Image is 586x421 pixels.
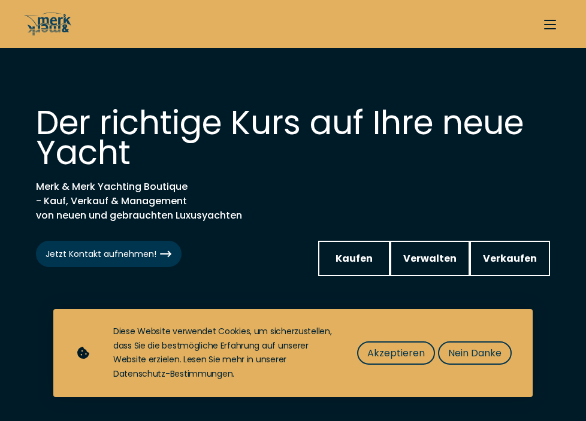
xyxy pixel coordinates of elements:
[448,346,502,361] span: Nein Danke
[318,241,390,276] a: Kaufen
[113,325,333,381] div: Diese Website verwendet Cookies, um sicherzustellen, dass Sie die bestmögliche Erfahrung auf unse...
[438,341,512,365] button: Nein Danke
[36,108,550,168] h1: Der richtige Kurs auf Ihre neue Yacht
[367,346,425,361] span: Akzeptieren
[36,180,550,223] h2: Merk & Merk Yachting Boutique - Kauf, Verkauf & Management von neuen und gebrauchten Luxusyachten
[336,251,373,266] span: Kaufen
[36,241,182,267] a: Jetzt Kontakt aufnehmen!
[46,248,172,261] span: Jetzt Kontakt aufnehmen!
[390,241,470,276] a: Verwalten
[403,251,457,266] span: Verwalten
[470,241,550,276] a: Verkaufen
[483,251,537,266] span: Verkaufen
[357,341,435,365] button: Akzeptieren
[113,368,232,380] a: Datenschutz-Bestimmungen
